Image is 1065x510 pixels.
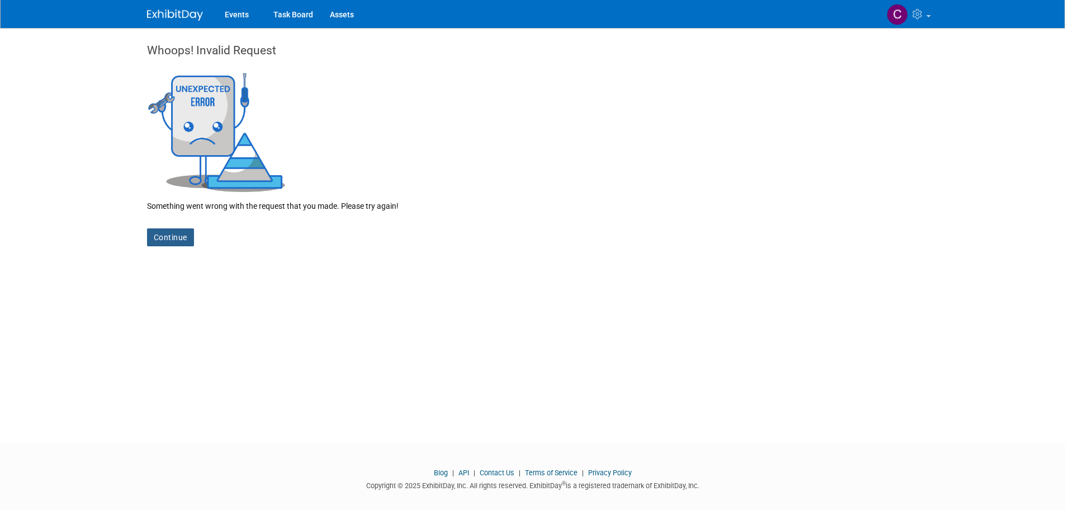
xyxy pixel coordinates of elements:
a: Privacy Policy [588,469,632,477]
span: | [449,469,457,477]
span: | [471,469,478,477]
a: Contact Us [480,469,514,477]
img: Invalid Request [147,70,287,192]
span: | [579,469,586,477]
div: Something went wrong with the request that you made. Please try again! [147,192,919,212]
sup: ® [562,480,566,486]
a: Terms of Service [525,469,578,477]
span: | [516,469,523,477]
img: Carrie Cheeks [887,4,908,25]
a: Blog [434,469,448,477]
img: ExhibitDay [147,10,203,21]
div: Whoops! Invalid Request [147,42,919,70]
a: API [458,469,469,477]
a: Continue [147,228,194,246]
